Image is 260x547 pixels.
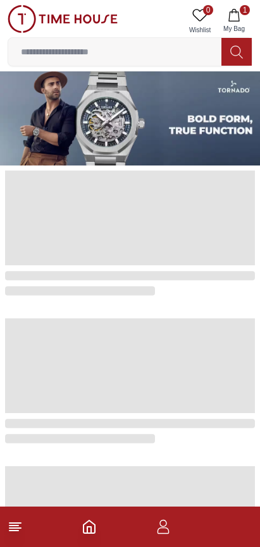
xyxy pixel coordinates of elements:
[184,5,216,37] a: 0Wishlist
[82,519,97,534] a: Home
[184,25,216,35] span: Wishlist
[203,5,213,15] span: 0
[8,5,118,33] img: ...
[216,5,252,37] button: 1My Bag
[240,5,250,15] span: 1
[218,24,250,33] span: My Bag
